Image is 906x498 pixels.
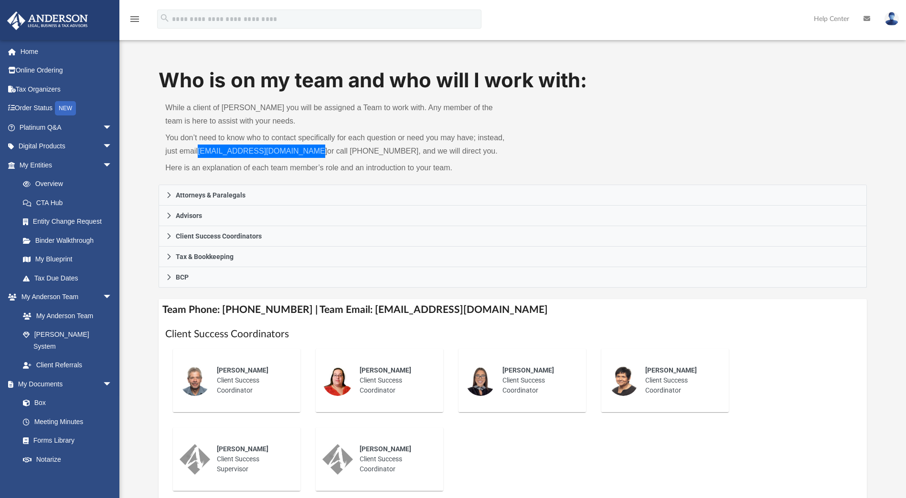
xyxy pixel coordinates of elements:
span: Attorneys & Paralegals [176,192,245,198]
span: [PERSON_NAME] [217,445,268,453]
span: Client Success Coordinators [176,233,262,239]
span: Tax & Bookkeeping [176,253,234,260]
a: Tax Due Dates [13,269,127,288]
img: User Pic [885,12,899,26]
img: thumbnail [322,365,353,396]
a: My Anderson Team [13,306,117,325]
span: BCP [176,274,189,280]
a: Overview [13,175,127,194]
a: Entity Change Request [13,212,127,231]
p: You don’t need to know who to contact specifically for each question or need you may have; instea... [165,131,506,158]
span: [PERSON_NAME] [360,445,411,453]
a: Advisors [159,206,866,226]
p: While a client of [PERSON_NAME] you will be assigned a Team to work with. Any member of the team ... [165,101,506,128]
span: arrow_drop_down [103,288,122,307]
i: search [160,13,170,23]
span: [PERSON_NAME] [502,366,554,374]
h1: Who is on my team and who will I work with: [159,66,866,94]
div: Client Success Coordinator [353,359,437,402]
a: My Documentsarrow_drop_down [7,374,122,394]
span: [PERSON_NAME] [217,366,268,374]
span: Advisors [176,212,202,219]
div: Client Success Coordinator [353,437,437,481]
a: Meeting Minutes [13,412,122,431]
h1: Client Success Coordinators [165,327,860,341]
img: thumbnail [465,365,496,396]
div: Client Success Coordinator [639,359,722,402]
img: thumbnail [322,444,353,475]
a: Client Success Coordinators [159,226,866,247]
span: arrow_drop_down [103,374,122,394]
a: Forms Library [13,431,117,450]
div: Client Success Coordinator [210,359,294,402]
img: thumbnail [180,444,210,475]
span: arrow_drop_down [103,118,122,137]
a: CTA Hub [13,193,127,212]
a: [PERSON_NAME] System [13,325,122,356]
a: BCP [159,267,866,288]
p: Here is an explanation of each team member’s role and an introduction to your team. [165,161,506,175]
span: [PERSON_NAME] [645,366,697,374]
a: Tax & Bookkeeping [159,247,866,267]
a: Attorneys & Paralegals [159,185,866,206]
a: Digital Productsarrow_drop_down [7,137,127,156]
i: menu [129,13,140,25]
img: thumbnail [180,365,210,396]
a: Binder Walkthrough [13,231,127,250]
a: menu [129,18,140,25]
div: Client Success Coordinator [496,359,579,402]
a: Home [7,42,127,61]
div: NEW [55,101,76,115]
span: [PERSON_NAME] [360,366,411,374]
a: My Blueprint [13,250,122,269]
div: Client Success Supervisor [210,437,294,481]
h4: Team Phone: [PHONE_NUMBER] | Team Email: [EMAIL_ADDRESS][DOMAIN_NAME] [159,299,866,321]
a: My Entitiesarrow_drop_down [7,156,127,175]
span: arrow_drop_down [103,156,122,175]
a: Client Referrals [13,356,122,375]
a: Order StatusNEW [7,99,127,118]
a: Online Ordering [7,61,127,80]
a: Tax Organizers [7,80,127,99]
a: My Anderson Teamarrow_drop_down [7,288,122,307]
a: Platinum Q&Aarrow_drop_down [7,118,127,137]
img: Anderson Advisors Platinum Portal [4,11,91,30]
img: thumbnail [608,365,639,396]
a: Notarize [13,450,122,469]
span: arrow_drop_down [103,137,122,156]
a: [EMAIL_ADDRESS][DOMAIN_NAME] [198,147,327,155]
a: Box [13,394,117,413]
